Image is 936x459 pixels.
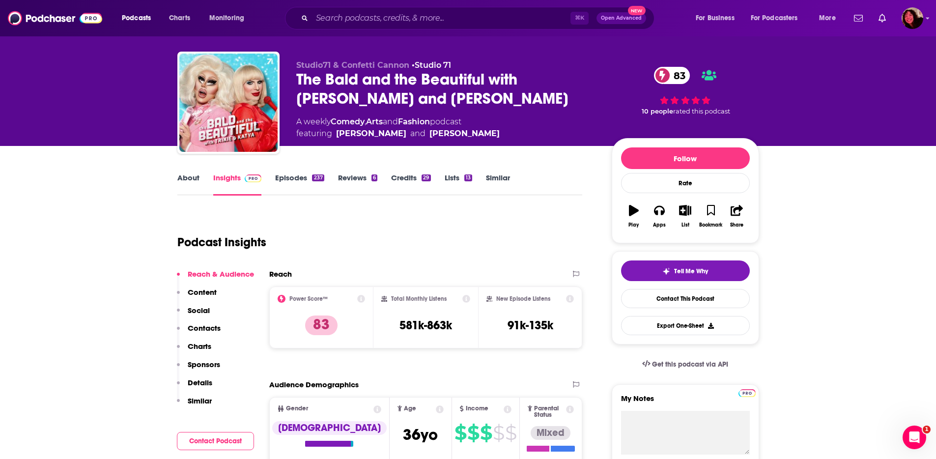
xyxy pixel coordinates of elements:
h2: Total Monthly Listens [391,295,447,302]
p: Social [188,306,210,315]
a: About [177,173,199,196]
button: Contacts [177,323,221,342]
img: The Bald and the Beautiful with Trixie and Katya [179,54,278,152]
a: Studio 71 [415,60,451,70]
span: ⌘ K [570,12,589,25]
span: and [383,117,398,126]
a: Pro website [738,388,756,397]
button: Contact Podcast [177,432,254,450]
span: • [412,60,451,70]
span: Monitoring [209,11,244,25]
button: open menu [689,10,747,26]
div: Bookmark [699,222,722,228]
p: Sponsors [188,360,220,369]
button: Follow [621,147,750,169]
div: 13 [464,174,472,181]
span: Get this podcast via API [652,360,728,369]
img: User Profile [902,7,923,29]
div: A weekly podcast [296,116,500,140]
span: Age [404,405,416,412]
span: $ [493,425,504,441]
a: Credits29 [391,173,430,196]
span: 83 [664,67,690,84]
a: Episodes237 [275,173,324,196]
span: Podcasts [122,11,151,25]
a: Arts [366,117,383,126]
span: Income [466,405,488,412]
a: Show notifications dropdown [850,10,867,27]
div: 6 [371,174,377,181]
button: open menu [812,10,848,26]
h2: Audience Demographics [269,380,359,389]
div: Rate [621,173,750,193]
div: 83 10 peoplerated this podcast [612,60,759,122]
div: Apps [653,222,666,228]
span: More [819,11,836,25]
span: $ [454,425,466,441]
div: [PERSON_NAME] [429,128,500,140]
span: Charts [169,11,190,25]
p: Reach & Audience [188,269,254,279]
a: Lists13 [445,173,472,196]
h2: Power Score™ [289,295,328,302]
span: Gender [286,405,308,412]
p: Contacts [188,323,221,333]
span: 36 yo [403,425,438,444]
p: Content [188,287,217,297]
button: Charts [177,342,211,360]
div: Search podcasts, credits, & more... [294,7,664,29]
button: Share [724,199,749,234]
span: and [410,128,425,140]
div: Play [628,222,639,228]
a: Similar [486,173,510,196]
label: My Notes [621,394,750,411]
button: Sponsors [177,360,220,378]
a: 83 [654,67,690,84]
h2: New Episode Listens [496,295,550,302]
input: Search podcasts, credits, & more... [312,10,570,26]
button: Similar [177,396,212,414]
button: Apps [647,199,672,234]
h3: 91k-135k [508,318,553,333]
div: [DEMOGRAPHIC_DATA] [272,421,387,435]
span: 1 [923,426,931,433]
img: Podchaser - Follow, Share and Rate Podcasts [8,9,102,28]
span: Studio71 & Confetti Cannon [296,60,409,70]
button: Bookmark [698,199,724,234]
span: For Business [696,11,735,25]
span: 10 people [642,108,673,115]
iframe: Intercom live chat [903,426,926,449]
button: List [672,199,698,234]
div: List [681,222,689,228]
a: Get this podcast via API [634,352,737,376]
a: Comedy [331,117,365,126]
span: New [628,6,646,15]
h1: Podcast Insights [177,235,266,250]
a: Fashion [398,117,430,126]
span: , [365,117,366,126]
a: InsightsPodchaser Pro [213,173,262,196]
span: rated this podcast [673,108,730,115]
span: Parental Status [534,405,565,418]
div: 29 [422,174,430,181]
a: Charts [163,10,196,26]
h2: Reach [269,269,292,279]
button: Export One-Sheet [621,316,750,335]
span: featuring [296,128,500,140]
button: Play [621,199,647,234]
div: 237 [312,174,324,181]
p: Similar [188,396,212,405]
p: 83 [305,316,338,335]
p: Details [188,378,212,387]
a: Show notifications dropdown [875,10,890,27]
button: open menu [744,10,812,26]
button: open menu [115,10,164,26]
a: Contact This Podcast [621,289,750,308]
div: [PERSON_NAME] [336,128,406,140]
span: Open Advanced [601,16,642,21]
span: $ [505,425,516,441]
div: Share [730,222,743,228]
span: Logged in as Kathryn-Musilek [902,7,923,29]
